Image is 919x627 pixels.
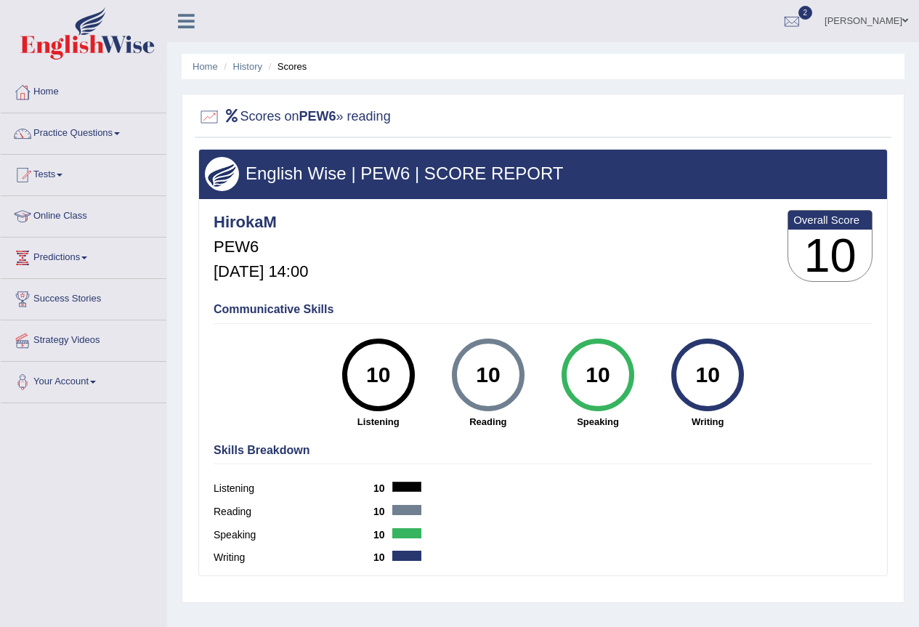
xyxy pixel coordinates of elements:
[214,527,373,543] label: Speaking
[214,444,873,457] h4: Skills Breakdown
[265,60,307,73] li: Scores
[440,415,535,429] strong: Reading
[205,164,881,183] h3: English Wise | PEW6 | SCORE REPORT
[1,279,166,315] a: Success Stories
[681,344,734,405] div: 10
[373,551,392,563] b: 10
[214,238,308,256] h5: PEW6
[1,320,166,357] a: Strategy Videos
[1,155,166,191] a: Tests
[214,481,373,496] label: Listening
[373,506,392,517] b: 10
[1,113,166,150] a: Practice Questions
[1,196,166,232] a: Online Class
[373,529,392,541] b: 10
[1,238,166,274] a: Predictions
[214,303,873,316] h4: Communicative Skills
[352,344,405,405] div: 10
[793,214,867,226] b: Overall Score
[373,482,392,494] b: 10
[214,263,308,280] h5: [DATE] 14:00
[214,504,373,519] label: Reading
[214,214,308,231] h4: HirokaM
[660,415,756,429] strong: Writing
[299,109,336,124] b: PEW6
[214,550,373,565] label: Writing
[798,6,813,20] span: 2
[1,72,166,108] a: Home
[788,230,872,282] h3: 10
[205,157,239,191] img: wings.png
[331,415,426,429] strong: Listening
[550,415,645,429] strong: Speaking
[461,344,514,405] div: 10
[193,61,218,72] a: Home
[198,106,391,128] h2: Scores on » reading
[233,61,262,72] a: History
[571,344,624,405] div: 10
[1,362,166,398] a: Your Account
